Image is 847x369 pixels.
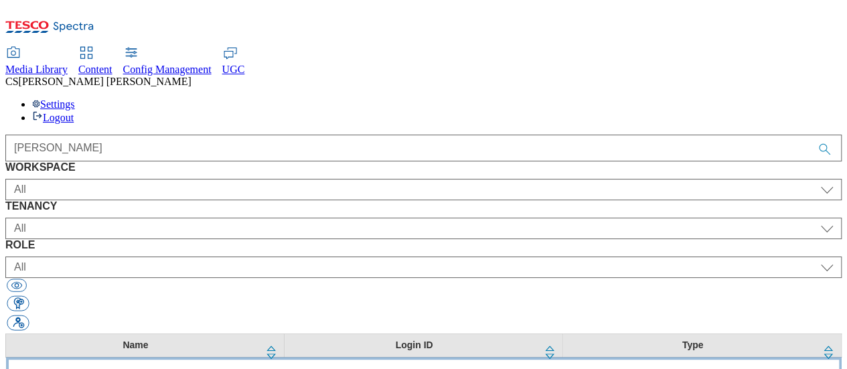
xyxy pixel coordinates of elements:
[123,48,212,76] a: Config Management
[32,98,75,110] a: Settings
[222,64,245,75] span: UGC
[5,48,68,76] a: Media Library
[5,239,842,251] label: ROLE
[5,200,842,212] label: TENANCY
[5,76,19,87] span: CS
[19,76,191,87] span: [PERSON_NAME] [PERSON_NAME]
[571,340,814,352] div: Type
[5,64,68,75] span: Media Library
[123,64,212,75] span: Config Management
[78,48,112,76] a: Content
[78,64,112,75] span: Content
[5,161,842,173] label: WORKSPACE
[14,340,257,352] div: Name
[5,135,842,161] input: Accessible label text
[32,112,74,123] a: Logout
[293,340,536,352] div: Login ID
[222,48,245,76] a: UGC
